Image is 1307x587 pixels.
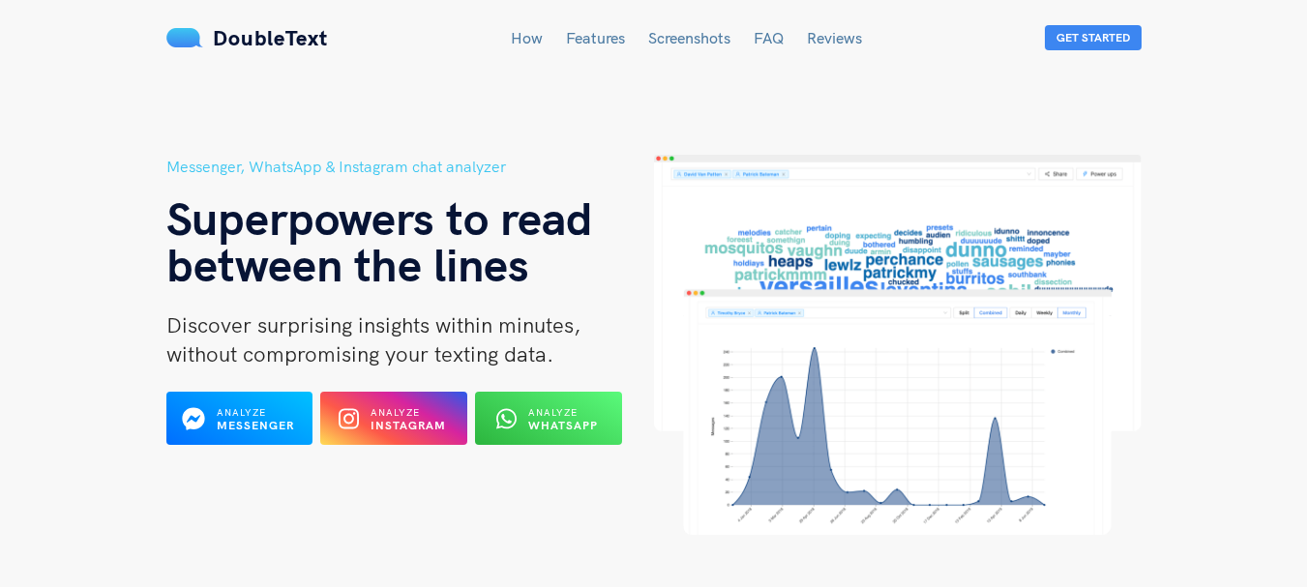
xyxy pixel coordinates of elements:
[475,392,622,445] button: Analyze WhatsApp
[320,417,467,434] a: Analyze Instagram
[511,28,543,47] a: How
[217,418,294,432] b: Messenger
[166,155,654,179] h5: Messenger, WhatsApp & Instagram chat analyzer
[371,406,420,419] span: Analyze
[566,28,625,47] a: Features
[648,28,730,47] a: Screenshots
[528,406,578,419] span: Analyze
[166,189,593,247] span: Superpowers to read
[217,406,266,419] span: Analyze
[166,311,580,338] span: Discover surprising insights within minutes,
[371,418,446,432] b: Instagram
[320,392,467,445] button: Analyze Instagram
[654,155,1142,535] img: hero
[166,235,529,293] span: between the lines
[166,392,313,445] button: Analyze Messenger
[213,24,328,51] span: DoubleText
[166,28,203,47] img: mS3x8y1f88AAAAABJRU5ErkJggg==
[1045,25,1142,50] button: Get Started
[166,417,313,434] a: Analyze Messenger
[475,417,622,434] a: Analyze WhatsApp
[166,24,328,51] a: DoubleText
[166,340,553,367] span: without compromising your texting data.
[807,28,862,47] a: Reviews
[754,28,784,47] a: FAQ
[528,418,598,432] b: WhatsApp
